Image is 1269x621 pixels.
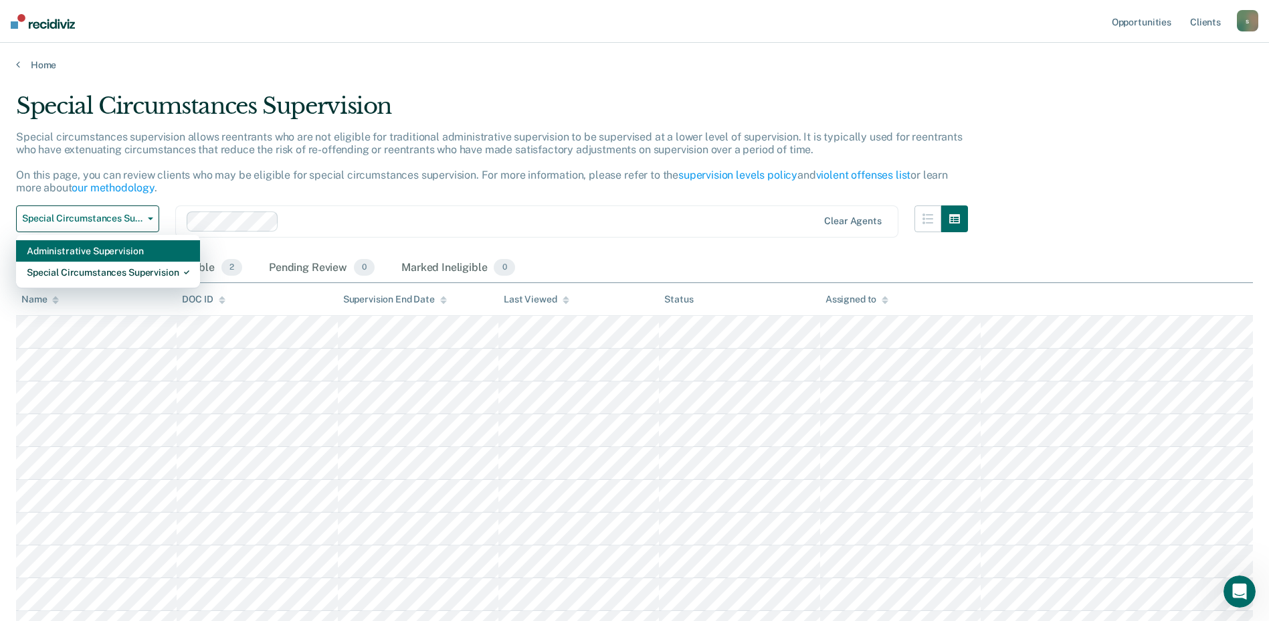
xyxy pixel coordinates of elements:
[16,205,159,232] button: Special Circumstances Supervision
[27,262,189,283] div: Special Circumstances Supervision
[504,294,569,305] div: Last Viewed
[354,259,375,276] span: 0
[221,259,242,276] span: 2
[1237,10,1258,31] button: s
[343,294,447,305] div: Supervision End Date
[825,294,888,305] div: Assigned to
[678,169,797,181] a: supervision levels policy
[399,254,518,283] div: Marked Ineligible0
[824,215,881,227] div: Clear agents
[11,14,75,29] img: Recidiviz
[16,130,963,195] p: Special circumstances supervision allows reentrants who are not eligible for traditional administ...
[16,92,968,130] div: Special Circumstances Supervision
[816,169,911,181] a: violent offenses list
[27,240,189,262] div: Administrative Supervision
[16,59,1253,71] a: Home
[664,294,693,305] div: Status
[1224,575,1256,608] iframe: Intercom live chat
[182,294,225,305] div: DOC ID
[21,294,59,305] div: Name
[22,213,142,224] span: Special Circumstances Supervision
[72,181,155,194] a: our methodology
[266,254,377,283] div: Pending Review0
[494,259,514,276] span: 0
